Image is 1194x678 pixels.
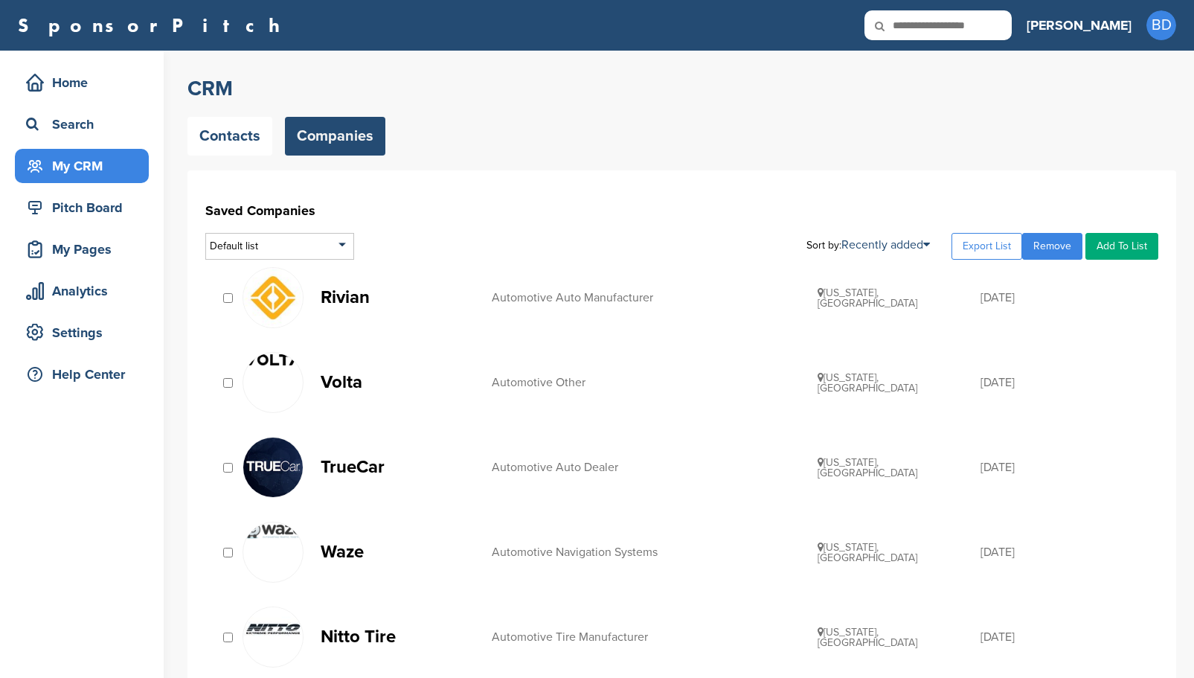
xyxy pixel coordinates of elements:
[285,117,385,156] a: Companies
[18,16,289,35] a: SponsorPitch
[980,292,1143,304] div: [DATE]
[818,457,980,479] div: [US_STATE], [GEOGRAPHIC_DATA]
[841,237,930,252] a: Recently added
[243,354,303,365] img: Volta
[243,437,1143,498] a: Data TrueCar Automotive Auto Dealer [US_STATE], [GEOGRAPHIC_DATA] [DATE]
[321,627,477,646] p: Nitto Tire
[243,267,1143,328] a: Ztamkeoe 400x400 Rivian Automotive Auto Manufacturer [US_STATE], [GEOGRAPHIC_DATA] [DATE]
[492,377,818,388] div: Automotive Other
[15,191,149,225] a: Pitch Board
[22,361,149,388] div: Help Center
[1022,233,1082,260] a: Remove
[951,233,1022,260] a: Export List
[22,194,149,221] div: Pitch Board
[22,69,149,96] div: Home
[243,438,303,497] img: Data
[15,107,149,141] a: Search
[492,546,818,558] div: Automotive Navigation Systems
[243,352,1143,413] a: Volta Volta Automotive Other [US_STATE], [GEOGRAPHIC_DATA] [DATE]
[15,65,149,100] a: Home
[243,522,303,539] img: Wze290px logo for waze.svg
[492,461,818,473] div: Automotive Auto Dealer
[15,357,149,391] a: Help Center
[818,372,980,394] div: [US_STATE], [GEOGRAPHIC_DATA]
[1146,10,1176,40] span: BD
[22,111,149,138] div: Search
[205,197,1158,224] h1: Saved Companies
[980,461,1143,473] div: [DATE]
[492,631,818,643] div: Automotive Tire Manufacturer
[321,288,477,307] p: Rivian
[321,373,477,391] p: Volta
[15,232,149,266] a: My Pages
[818,627,980,648] div: [US_STATE], [GEOGRAPHIC_DATA]
[243,607,1143,668] a: Data Nitto Tire Automotive Tire Manufacturer [US_STATE], [GEOGRAPHIC_DATA] [DATE]
[205,233,354,260] div: Default list
[321,458,477,476] p: TrueCar
[1027,9,1132,42] a: [PERSON_NAME]
[818,287,980,309] div: [US_STATE], [GEOGRAPHIC_DATA]
[806,239,930,251] div: Sort by:
[818,542,980,563] div: [US_STATE], [GEOGRAPHIC_DATA]
[321,543,477,561] p: Waze
[980,631,1143,643] div: [DATE]
[187,117,272,156] a: Contacts
[22,319,149,346] div: Settings
[1085,233,1158,260] a: Add To List
[492,292,818,304] div: Automotive Auto Manufacturer
[187,75,1176,102] h2: CRM
[980,377,1143,388] div: [DATE]
[243,268,303,327] img: Ztamkeoe 400x400
[15,316,149,350] a: Settings
[15,274,149,308] a: Analytics
[22,153,149,179] div: My CRM
[243,522,1143,583] a: Wze290px logo for waze.svg Waze Automotive Navigation Systems [US_STATE], [GEOGRAPHIC_DATA] [DATE]
[980,546,1143,558] div: [DATE]
[243,607,303,652] img: Data
[22,236,149,263] div: My Pages
[15,149,149,183] a: My CRM
[22,278,149,304] div: Analytics
[1027,15,1132,36] h3: [PERSON_NAME]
